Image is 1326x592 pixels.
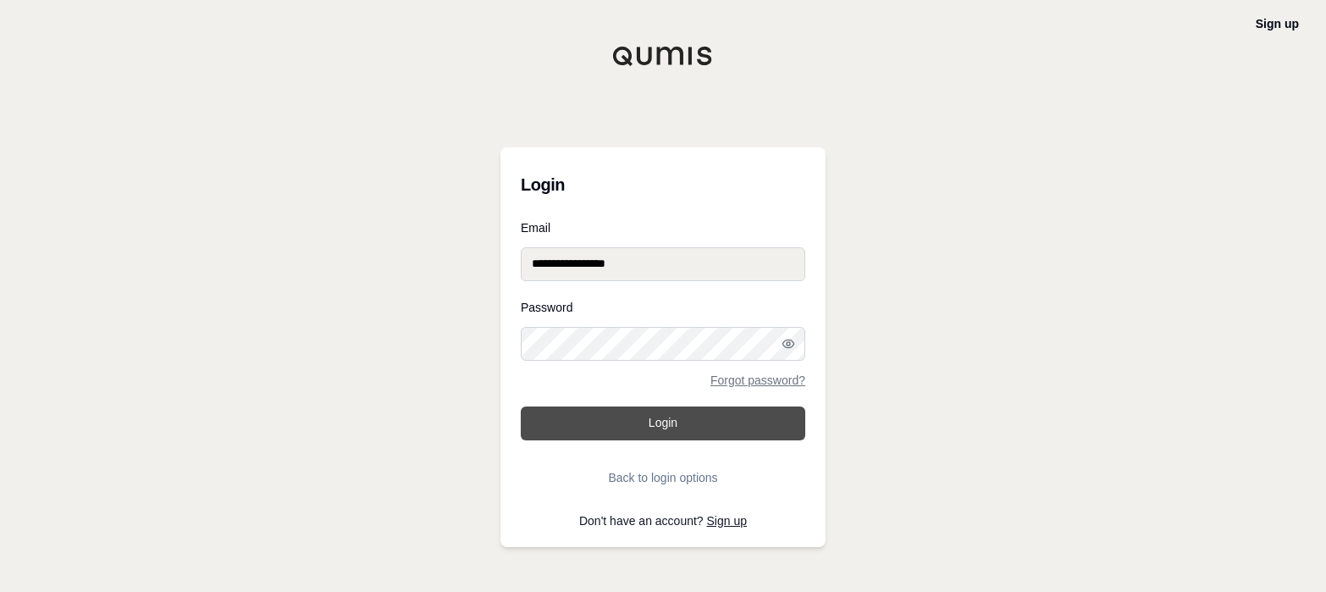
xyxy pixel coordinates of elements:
[707,514,747,528] a: Sign up
[710,374,805,386] a: Forgot password?
[612,46,714,66] img: Qumis
[521,222,805,234] label: Email
[521,302,805,313] label: Password
[521,407,805,440] button: Login
[521,168,805,202] h3: Login
[1256,17,1299,30] a: Sign up
[521,461,805,495] button: Back to login options
[521,515,805,527] p: Don't have an account?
